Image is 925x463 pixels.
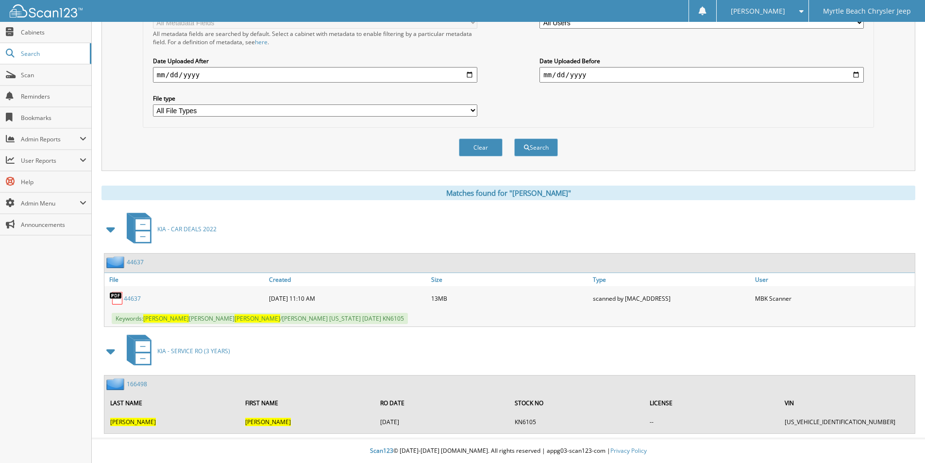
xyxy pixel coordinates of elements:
[267,289,429,308] div: [DATE] 11:10 AM
[21,71,86,79] span: Scan
[235,314,280,323] span: [PERSON_NAME]
[21,135,80,143] span: Admin Reports
[510,393,644,413] th: STOCK NO
[21,221,86,229] span: Announcements
[21,28,86,36] span: Cabinets
[753,289,915,308] div: MBK Scanner
[21,50,85,58] span: Search
[153,30,477,46] div: All metadata fields are searched by default. Select a cabinet with metadata to enable filtering b...
[157,347,230,355] span: KIA - SERVICE RO (3 YEARS)
[780,414,914,430] td: [US_VEHICLE_IDENTIFICATION_NUMBER]
[21,114,86,122] span: Bookmarks
[780,393,914,413] th: VIN
[92,439,925,463] div: © [DATE]-[DATE] [DOMAIN_NAME]. All rights reserved | appg03-scan123-com |
[143,314,189,323] span: [PERSON_NAME]
[645,393,779,413] th: LICENSE
[539,67,864,83] input: end
[375,393,509,413] th: RO DATE
[245,418,291,426] span: [PERSON_NAME]
[112,313,408,324] span: Keywords: [PERSON_NAME] /[PERSON_NAME] [US_STATE] [DATE] KN6105
[106,256,127,268] img: folder2.png
[121,332,230,370] a: KIA - SERVICE RO (3 YEARS)
[110,418,156,426] span: [PERSON_NAME]
[121,210,217,248] a: KIA - CAR DEALS 2022
[731,8,785,14] span: [PERSON_NAME]
[240,393,374,413] th: FIRST NAME
[21,199,80,207] span: Admin Menu
[124,294,141,303] a: 44637
[255,38,268,46] a: here
[153,67,477,83] input: start
[109,291,124,306] img: PDF.png
[753,273,915,286] a: User
[101,186,915,200] div: Matches found for "[PERSON_NAME]"
[375,414,509,430] td: [DATE]
[514,138,558,156] button: Search
[590,273,753,286] a: Type
[370,446,393,455] span: Scan123
[645,414,779,430] td: --
[459,138,503,156] button: Clear
[104,273,267,286] a: File
[876,416,925,463] iframe: Chat Widget
[153,94,477,103] label: File type
[21,178,86,186] span: Help
[267,273,429,286] a: Created
[21,92,86,101] span: Reminders
[823,8,911,14] span: Myrtle Beach Chrysler Jeep
[429,289,591,308] div: 13MB
[105,393,239,413] th: LAST NAME
[610,446,647,455] a: Privacy Policy
[157,225,217,233] span: KIA - CAR DEALS 2022
[127,258,144,266] a: 44637
[510,414,644,430] td: KN6105
[106,378,127,390] img: folder2.png
[21,156,80,165] span: User Reports
[429,273,591,286] a: Size
[127,380,147,388] a: 166498
[590,289,753,308] div: scanned by [MAC_ADDRESS]
[539,57,864,65] label: Date Uploaded Before
[153,57,477,65] label: Date Uploaded After
[10,4,83,17] img: scan123-logo-white.svg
